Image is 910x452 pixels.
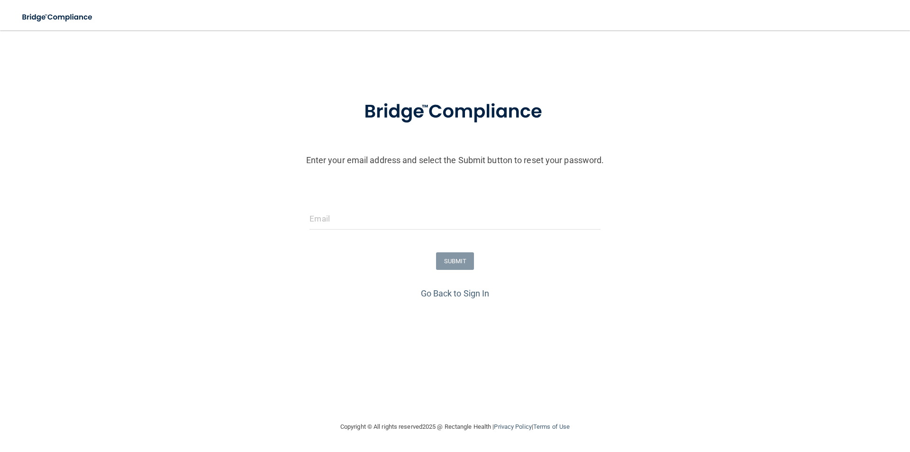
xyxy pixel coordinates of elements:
[345,87,565,137] img: bridge_compliance_login_screen.278c3ca4.svg
[494,423,531,430] a: Privacy Policy
[533,423,570,430] a: Terms of Use
[436,252,474,270] button: SUBMIT
[282,412,628,442] div: Copyright © All rights reserved 2025 @ Rectangle Health | |
[309,208,600,230] input: Email
[14,8,101,27] img: bridge_compliance_login_screen.278c3ca4.svg
[421,288,490,298] a: Go Back to Sign In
